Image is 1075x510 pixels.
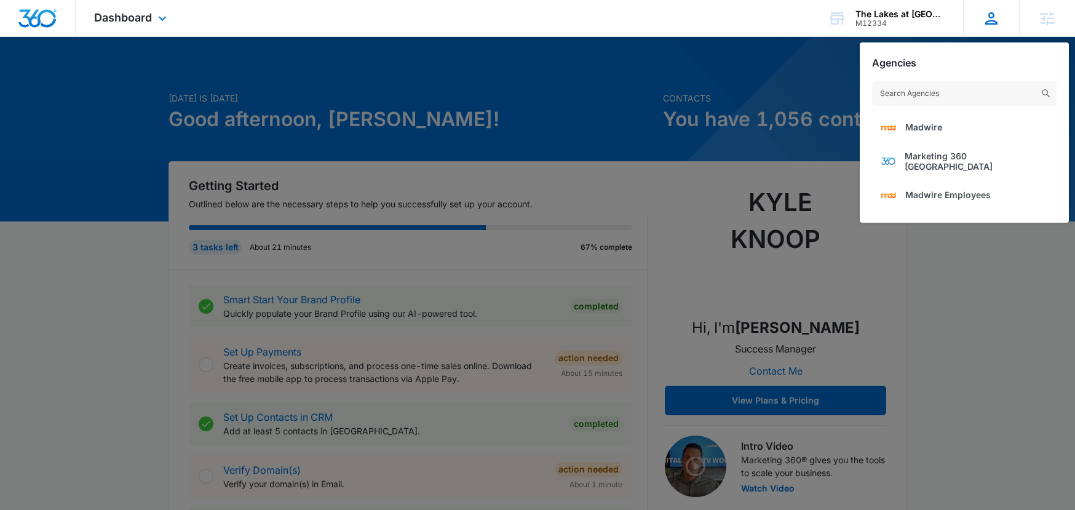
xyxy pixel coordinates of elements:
span: Marketing 360 [GEOGRAPHIC_DATA] [905,151,1048,172]
div: account id [855,19,945,28]
h2: Agencies [872,57,916,69]
div: account name [855,9,945,19]
span: Dashboard [94,11,152,24]
a: Madwire [872,112,1057,143]
a: Madwire Employees [872,180,1057,210]
input: Search Agencies [872,81,1057,106]
span: Madwire Employees [905,189,991,200]
a: Marketing 360 [GEOGRAPHIC_DATA] [872,143,1057,180]
span: Madwire [905,122,942,132]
